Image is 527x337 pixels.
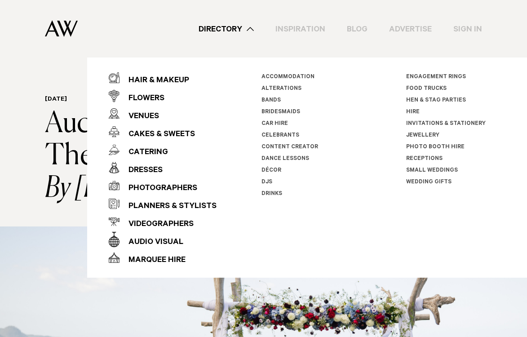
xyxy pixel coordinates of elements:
[109,123,217,141] a: Cakes & Sweets
[120,108,159,126] div: Venues
[45,173,448,205] i: By [PERSON_NAME]
[406,179,452,186] a: Wedding Gifts
[120,162,163,180] div: Dresses
[261,109,300,115] a: Bridesmaids
[336,23,378,35] a: Blog
[120,72,189,90] div: Hair & Makeup
[406,109,420,115] a: Hire
[109,87,217,105] a: Flowers
[120,90,164,108] div: Flowers
[109,231,217,248] a: Audio Visual
[120,252,186,270] div: Marquee Hire
[261,168,281,174] a: Décor
[109,213,217,231] a: Videographers
[261,86,301,92] a: Alterations
[120,198,217,216] div: Planners & Stylists
[406,86,447,92] a: Food Trucks
[261,121,288,127] a: Car Hire
[45,96,448,104] h6: [DATE]
[265,23,336,35] a: Inspiration
[261,144,318,151] a: Content Creator
[378,23,443,35] a: Advertise
[109,177,217,195] a: Photographers
[120,180,197,198] div: Photographers
[188,23,265,35] a: Directory
[406,168,458,174] a: Small Weddings
[261,156,309,162] a: Dance Lessons
[406,156,443,162] a: Receptions
[120,216,194,234] div: Videographers
[261,74,314,80] a: Accommodation
[45,20,78,37] img: Auckland Weddings Logo
[109,105,217,123] a: Venues
[109,69,217,87] a: Hair & Makeup
[406,98,466,104] a: Hen & Stag Parties
[443,23,493,35] a: Sign In
[109,159,217,177] a: Dresses
[109,141,217,159] a: Catering
[109,195,217,213] a: Planners & Stylists
[406,74,466,80] a: Engagement Rings
[120,234,183,252] div: Audio Visual
[406,133,439,139] a: Jewellery
[261,191,282,197] a: Drinks
[261,179,272,186] a: DJs
[261,98,281,104] a: Bands
[109,248,217,266] a: Marquee Hire
[120,126,195,144] div: Cakes & Sweets
[120,144,168,162] div: Catering
[45,108,448,205] h1: Auckland Micro Wedding Venues - The Complete Guide
[406,144,465,151] a: Photo Booth Hire
[261,133,299,139] a: Celebrants
[406,121,486,127] a: Invitations & Stationery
